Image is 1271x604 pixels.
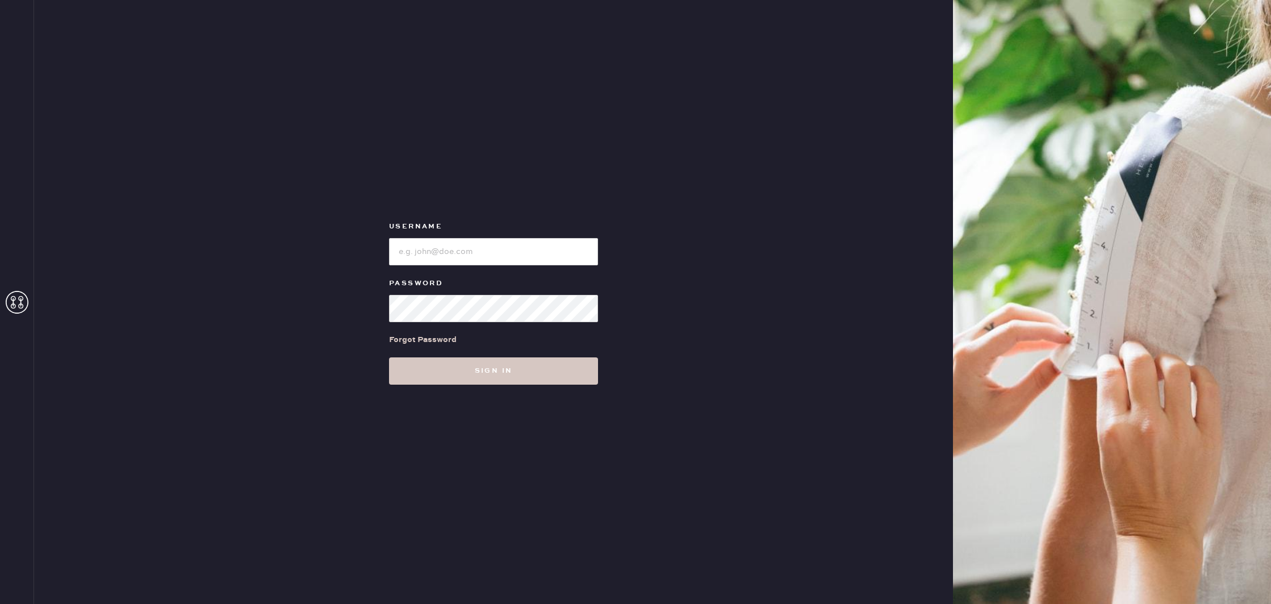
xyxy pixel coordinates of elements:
[389,334,457,346] div: Forgot Password
[389,277,598,290] label: Password
[389,322,457,357] a: Forgot Password
[389,357,598,385] button: Sign in
[389,238,598,265] input: e.g. john@doe.com
[389,220,598,234] label: Username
